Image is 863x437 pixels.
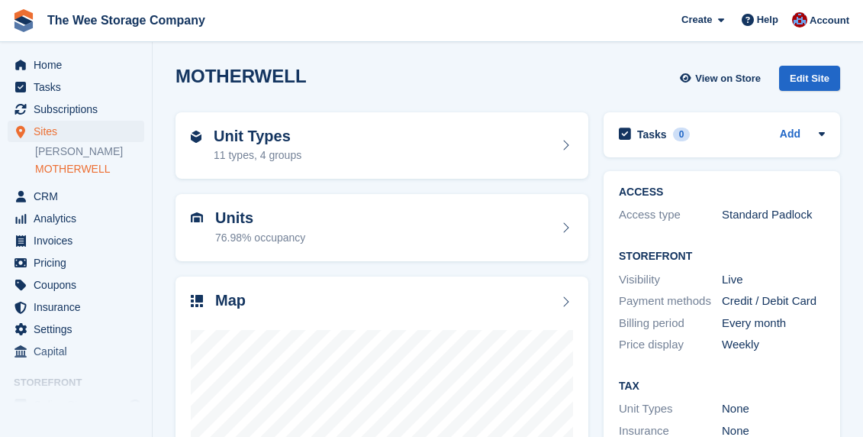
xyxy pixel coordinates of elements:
[681,12,712,28] span: Create
[8,319,144,340] a: menu
[34,394,125,416] span: Online Store
[619,380,825,393] h2: Tax
[8,252,144,274] a: menu
[214,128,301,145] h2: Unit Types
[34,76,125,98] span: Tasks
[619,251,825,263] h2: Storefront
[35,162,144,176] a: MOTHERWELL
[810,13,849,28] span: Account
[8,208,144,229] a: menu
[126,396,144,414] a: Preview store
[34,319,125,340] span: Settings
[14,375,152,390] span: Storefront
[722,293,825,310] div: Credit / Debit Card
[34,186,125,207] span: CRM
[34,274,125,296] span: Coupons
[34,99,125,120] span: Subscriptions
[637,128,667,141] h2: Tasks
[722,400,825,418] div: None
[215,292,246,309] h2: Map
[695,71,761,86] span: View on Store
[175,194,588,261] a: Units 76.98% occupancy
[619,315,722,332] div: Billing period
[779,66,840,91] div: Edit Site
[8,186,144,207] a: menu
[722,271,825,289] div: Live
[8,99,144,120] a: menu
[619,186,825,199] h2: ACCESS
[673,128,691,141] div: 0
[191,212,203,223] img: unit-icn-7be61d7bf1b0ce9d3e12c5938cc71ed9869f7b940bace4675aadf7bd6d80202e.svg
[8,76,144,98] a: menu
[12,9,35,32] img: stora-icon-8386f47178a22dfd0bd8f6a31ec36ba5ce8667c1dd55bd0f319d3a0aa187defe.svg
[619,293,722,310] div: Payment methods
[619,206,722,224] div: Access type
[191,131,201,143] img: unit-type-icn-2b2737a686de81e16bb02015468b77c625bbabd49415b5ef34ead5e3b44a266d.svg
[35,144,144,159] a: [PERSON_NAME]
[175,66,307,86] h2: MOTHERWELL
[191,295,203,307] img: map-icn-33ee37083ee616e46c38cad1a60f524a97daa1e2b2c8c0bc3eb3415660979fc1.svg
[34,341,125,362] span: Capital
[8,121,144,142] a: menu
[8,394,144,416] a: menu
[779,66,840,97] a: Edit Site
[34,121,125,142] span: Sites
[41,8,211,33] a: The Wee Storage Company
[34,296,125,318] span: Insurance
[792,12,807,28] img: Scott Ritchie
[8,341,144,362] a: menu
[215,209,305,227] h2: Units
[8,230,144,251] a: menu
[34,54,125,76] span: Home
[722,206,825,224] div: Standard Padlock
[619,336,722,354] div: Price display
[34,230,125,251] span: Invoices
[757,12,778,28] span: Help
[619,271,722,289] div: Visibility
[722,336,825,354] div: Weekly
[619,400,722,418] div: Unit Types
[34,208,125,229] span: Analytics
[214,147,301,163] div: 11 types, 4 groups
[722,315,825,332] div: Every month
[175,112,588,180] a: Unit Types 11 types, 4 groups
[8,296,144,318] a: menu
[780,126,800,144] a: Add
[678,66,767,91] a: View on Store
[215,230,305,246] div: 76.98% occupancy
[8,54,144,76] a: menu
[34,252,125,274] span: Pricing
[8,274,144,296] a: menu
